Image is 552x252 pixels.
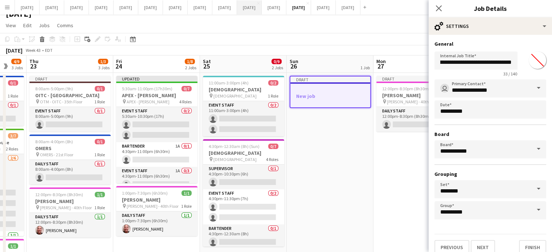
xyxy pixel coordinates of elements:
app-card-role: Event Staff0/211:00am-3:00pm (4h) [203,101,284,136]
span: 1:00pm-7:30pm (6h30m) [122,190,168,196]
app-job-card: 1:00pm-7:30pm (6h30m)1/1[PERSON_NAME] [PERSON_NAME] - 40th Floor1 RoleDaily Staff1/11:00pm-7:30pm... [116,186,197,236]
span: 5:30am-11:00pm (17h30m) [122,86,172,91]
div: Draft [376,76,458,82]
a: View [3,21,19,30]
span: 0/7 [181,86,192,91]
app-card-role: Event Staff1A0/34:30pm-11:00pm (6h30m) [116,167,197,212]
button: [DATE] [15,0,40,15]
span: 4/9 [11,59,21,64]
span: 33 / 140 [498,71,523,77]
span: [PERSON_NAME] - 40th Floor [387,99,439,104]
span: Sat [203,58,211,65]
h3: [PERSON_NAME] [29,198,111,205]
span: 1/1 [181,190,192,196]
div: EDT [45,47,53,53]
div: 3 Jobs [12,65,23,70]
span: 1 Role [268,93,278,99]
div: 2 Jobs [185,65,196,70]
span: 4:30pm-12:30am (8h) (Sun) [209,144,259,149]
span: Jobs [39,22,50,29]
h3: General [434,41,546,47]
button: [DATE] [89,0,114,15]
app-card-role: Bartender1A0/14:30pm-11:00pm (6h30m) [116,142,197,167]
a: Edit [20,21,34,30]
h3: APEX - [PERSON_NAME] [116,92,197,99]
app-job-card: 8:00am-4:00pm (8h)0/1OMERS OMERS - 21st Floor1 RoleDaily Staff0/18:00am-4:00pm (8h) [29,135,111,185]
span: Week 43 [24,47,42,53]
h3: [DEMOGRAPHIC_DATA] [203,86,284,93]
span: 0/1 [95,139,105,144]
span: OMERS - 21st Floor [40,152,73,157]
app-card-role: Event Staff0/18:00am-5:00pm (9h) [29,107,111,132]
span: OTM - OITC - 35th Floor [40,99,82,104]
button: [DATE] [262,0,286,15]
span: 1 Role [94,205,105,210]
span: Thu [29,58,38,65]
div: 1 Job [360,65,370,70]
button: [DATE] [336,0,360,15]
div: Draft [29,76,111,82]
span: 1/1 [8,243,18,249]
h3: New job [290,93,370,99]
span: 1 Role [94,152,105,157]
h3: OITC - [GEOGRAPHIC_DATA] [29,92,111,99]
span: 0/7 [268,144,278,149]
app-card-role: Daily Staff1/11:00pm-7:30pm (6h30m)[PERSON_NAME] [116,211,197,236]
span: [PERSON_NAME] - 40th Floor [127,203,179,209]
span: 0/2 [268,80,278,86]
span: 1/8 [185,59,195,64]
h3: [PERSON_NAME] [116,197,197,203]
app-card-role: Daily Staff0/18:00am-4:00pm (8h) [29,160,111,185]
app-job-card: 4:30pm-12:30am (8h) (Sun)0/7[DEMOGRAPHIC_DATA] [DEMOGRAPHIC_DATA]4 RolesSupervisor0/14:30pm-10:30... [203,139,284,247]
button: [DATE] [64,0,89,15]
span: 8:00am-4:00pm (8h) [35,139,73,144]
span: 1 Role [181,203,192,209]
app-job-card: Updated5:30am-11:00pm (17h30m)0/7APEX - [PERSON_NAME] APEX - [PERSON_NAME]4 RolesEvent Staff0/25:... [116,76,197,183]
a: Comms [54,21,76,30]
app-job-card: Draft8:00am-5:00pm (9h)0/1OITC - [GEOGRAPHIC_DATA] OTM - OITC - 35th Floor1 RoleEvent Staff0/18:0... [29,76,111,132]
span: Sun [290,58,298,65]
button: [DATE] [40,0,64,15]
button: [DATE] [212,0,237,15]
app-card-role: Event Staff0/25:30am-10:30pm (17h) [116,107,197,142]
h3: Job Details [429,4,552,13]
span: [DEMOGRAPHIC_DATA] [213,93,257,99]
app-card-role: Daily Staff0/112:00pm-8:30pm (8h30m) [376,107,458,132]
span: View [6,22,16,29]
span: Edit [23,22,32,29]
app-job-card: Draft12:00pm-8:30pm (8h30m)0/1[PERSON_NAME] [PERSON_NAME] - 40th Floor1 RoleDaily Staff0/112:00pm... [376,76,458,132]
span: 1/3 [98,59,108,64]
div: Draft [290,77,370,82]
app-job-card: 11:00am-3:00pm (4h)0/2[DEMOGRAPHIC_DATA] [DEMOGRAPHIC_DATA]1 RoleEvent Staff0/211:00am-3:00pm (4h) [203,76,284,136]
span: 27 [375,62,386,70]
h3: Board [434,131,546,137]
button: [DATE] [286,0,311,15]
h3: OMERS [29,145,111,152]
span: Fri [116,58,122,65]
span: 1 Role [94,99,105,104]
div: 12:00pm-8:30pm (8h30m)1/1[PERSON_NAME] [PERSON_NAME] - 40th Floor1 RoleDaily Staff1/112:00pm-8:30... [29,187,111,237]
span: 2 Roles [6,146,18,152]
button: [DATE] [188,0,212,15]
button: [DATE] [311,0,336,15]
span: 11:00am-3:00pm (4h) [209,80,249,86]
span: 8:00am-5:00pm (9h) [35,86,73,91]
button: [DATE] [163,0,188,15]
span: 12:00pm-8:30pm (8h30m) [382,86,430,91]
span: [PERSON_NAME] - 40th Floor [40,205,92,210]
button: [DATE] [138,0,163,15]
div: [DATE] [6,47,23,54]
app-job-card: DraftNew job [290,76,371,108]
span: [DEMOGRAPHIC_DATA] [213,157,257,162]
span: APEX - [PERSON_NAME] [127,99,169,104]
span: 24 [115,62,122,70]
div: 3 Jobs [98,65,110,70]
